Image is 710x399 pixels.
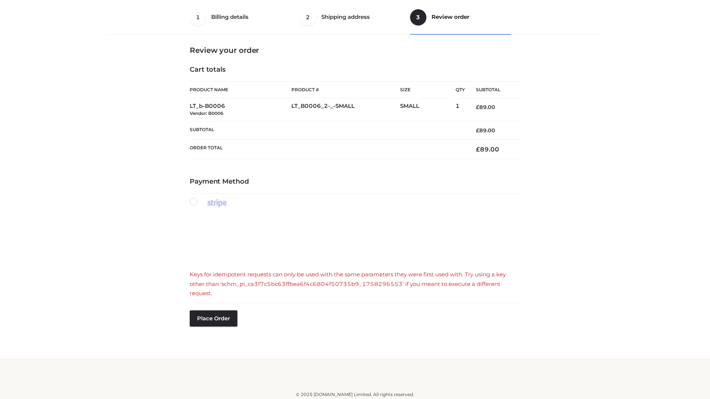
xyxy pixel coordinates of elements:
[291,81,400,98] th: Product #
[400,82,452,98] th: Size
[476,146,499,153] bdi: 89.00
[190,121,465,139] th: Subtotal
[476,104,479,110] span: £
[190,66,520,74] h4: Cart totals
[476,127,479,134] span: £
[188,215,519,262] iframe: Secure payment input frame
[456,81,465,98] th: Qty
[465,82,520,98] th: Subtotal
[190,46,520,55] h3: Review your order
[400,98,456,122] td: SMALL
[476,127,495,134] bdi: 89.00
[190,110,223,116] small: Vendor: B0006
[190,310,237,327] button: Place order
[110,391,600,398] div: © 2025 [DOMAIN_NAME] Limited. All rights reserved.
[190,98,291,122] td: LT_b-B0006
[190,270,520,298] div: Keys for idempotent requests can only be used with the same parameters they were first used with....
[190,81,291,98] th: Product Name
[476,104,495,110] bdi: 89.00
[476,146,480,153] span: £
[456,98,465,122] td: 1
[190,140,465,159] th: Order Total
[190,178,520,186] h4: Payment Method
[291,98,400,122] td: LT_B0006_2-_-SMALL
